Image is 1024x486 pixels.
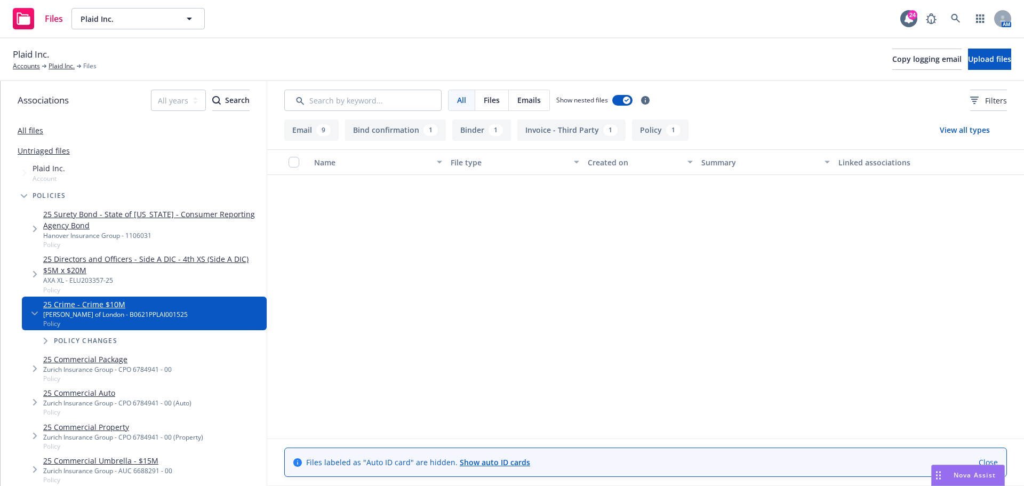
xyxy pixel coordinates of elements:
a: 25 Commercial Package [43,354,172,365]
span: Policy [43,442,203,451]
button: Created on [583,149,698,175]
div: File type [451,157,567,168]
span: Policy [43,374,172,383]
div: Zurich Insurance Group - CPO 6784941 - 00 (Auto) [43,399,191,408]
span: Files labeled as "Auto ID card" are hidden. [306,457,530,468]
div: 9 [316,124,331,136]
span: Policy [43,408,191,417]
span: Policy [43,285,262,294]
div: Zurich Insurance Group - CPO 6784941 - 00 (Property) [43,433,203,442]
a: 25 Commercial Property [43,421,203,433]
div: [PERSON_NAME] of London - B0621PPLAI001525 [43,310,188,319]
div: 1 [666,124,681,136]
span: Files [83,61,97,71]
button: Invoice - Third Party [517,119,626,141]
button: Email [284,119,339,141]
div: Zurich Insurance Group - AUC 6688291 - 00 [43,466,172,475]
span: Files [484,94,500,106]
a: Close [979,457,998,468]
a: Show auto ID cards [460,457,530,467]
div: 1 [489,124,503,136]
a: Switch app [970,8,991,29]
div: AXA XL - ELU203357-25 [43,276,262,285]
span: Policies [33,193,66,199]
a: Search [945,8,966,29]
div: Created on [588,157,682,168]
button: Name [310,149,446,175]
button: Bind confirmation [345,119,446,141]
div: 24 [908,10,917,20]
a: Report a Bug [921,8,942,29]
button: Linked associations [834,149,971,175]
div: Name [314,157,430,168]
span: Policy [43,240,262,249]
a: All files [18,125,43,136]
button: Summary [697,149,834,175]
button: View all types [923,119,1007,141]
button: File type [446,149,583,175]
button: Nova Assist [931,465,1005,486]
a: Plaid Inc. [49,61,75,71]
span: Associations [18,93,69,107]
a: 25 Crime - Crime $10M [43,299,188,310]
span: All [457,94,466,106]
a: 25 Directors and Officers - Side A DIC - 4th XS (Side A DIC) $5M x $20M [43,253,262,276]
button: SearchSearch [212,90,250,111]
span: Filters [970,95,1007,106]
input: Search by keyword... [284,90,442,111]
span: Policy [43,475,172,484]
a: 25 Commercial Umbrella - $15M [43,455,172,466]
span: Copy logging email [892,54,962,64]
button: Plaid Inc. [71,8,205,29]
span: Filters [985,95,1007,106]
a: Untriaged files [18,145,70,156]
svg: Search [212,96,221,105]
span: Plaid Inc. [33,163,65,174]
span: Policy changes [54,338,117,344]
span: Nova Assist [954,471,996,480]
span: Show nested files [556,95,608,105]
button: Binder [452,119,511,141]
input: Select all [289,157,299,168]
a: 25 Commercial Auto [43,387,191,399]
div: Zurich Insurance Group - CPO 6784941 - 00 [43,365,172,374]
div: Drag to move [932,465,945,485]
a: Accounts [13,61,40,71]
div: Linked associations [838,157,966,168]
span: Upload files [968,54,1011,64]
div: Search [212,90,250,110]
div: Hanover Insurance Group - 1106031 [43,231,262,240]
div: Summary [701,157,818,168]
span: Policy [43,319,188,328]
span: Plaid Inc. [81,13,173,25]
div: 1 [423,124,438,136]
button: Policy [632,119,689,141]
span: Plaid Inc. [13,47,49,61]
button: Upload files [968,49,1011,70]
a: Files [9,4,67,34]
span: Account [33,174,65,183]
span: Files [45,14,63,23]
button: Copy logging email [892,49,962,70]
div: 1 [603,124,618,136]
span: Emails [517,94,541,106]
a: 25 Surety Bond - State of [US_STATE] - Consumer Reporting Agency Bond [43,209,262,231]
button: Filters [970,90,1007,111]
